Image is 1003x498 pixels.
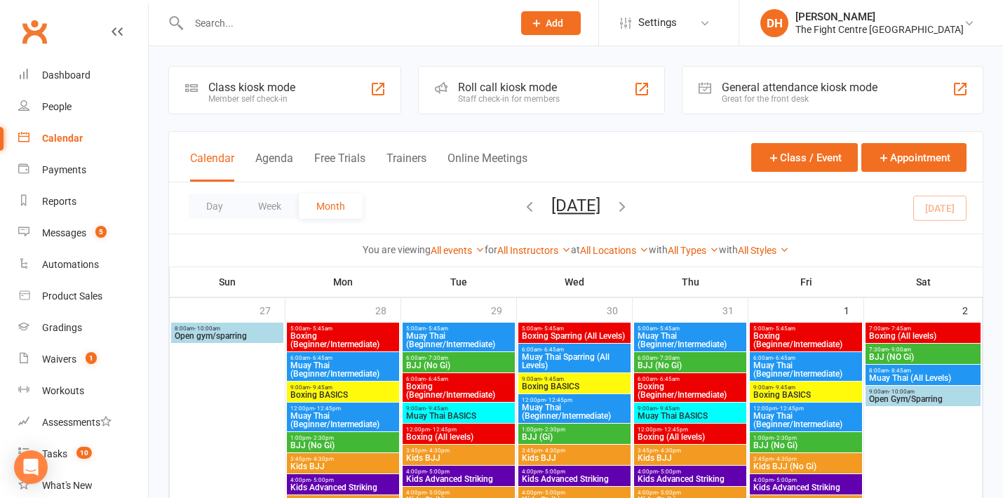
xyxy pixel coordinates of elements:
[521,454,628,462] span: Kids BJJ
[310,325,332,332] span: - 5:45am
[722,298,748,321] div: 31
[42,196,76,207] div: Reports
[18,154,148,186] a: Payments
[753,412,859,429] span: Muay Thai (Beginner/Intermediate)
[491,298,516,321] div: 29
[868,389,978,395] span: 9:00am
[405,332,512,349] span: Muay Thai (Beginner/Intermediate)
[42,290,102,302] div: Product Sales
[405,447,512,454] span: 3:45pm
[657,355,680,361] span: - 7:30am
[290,332,396,349] span: Boxing (Beginner/Intermediate)
[722,81,877,94] div: General attendance kiosk mode
[290,391,396,399] span: Boxing BASICS
[290,483,396,492] span: Kids Advanced Striking
[774,435,797,441] span: - 2:30pm
[571,244,580,255] strong: at
[18,375,148,407] a: Workouts
[637,447,743,454] span: 3:45pm
[753,361,859,378] span: Muay Thai (Beginner/Intermediate)
[386,152,426,182] button: Trainers
[18,344,148,375] a: Waivers 1
[962,298,982,321] div: 2
[521,325,628,332] span: 5:00am
[314,405,341,412] span: - 12:45pm
[753,462,859,471] span: Kids BJJ (No Gi)
[546,18,563,29] span: Add
[426,490,450,496] span: - 5:00pm
[290,355,396,361] span: 6:00am
[405,469,512,475] span: 4:00pm
[405,361,512,370] span: BJJ (No Gi)
[638,7,677,39] span: Settings
[719,244,738,255] strong: with
[310,384,332,391] span: - 9:45am
[868,346,978,353] span: 7:30am
[637,332,743,349] span: Muay Thai (Beginner/Intermediate)
[541,346,564,353] span: - 6:45am
[658,469,681,475] span: - 5:00pm
[42,322,82,333] div: Gradings
[649,244,668,255] strong: with
[521,469,628,475] span: 4:00pm
[521,346,628,353] span: 6:00am
[497,245,571,256] a: All Instructors
[753,325,859,332] span: 5:00am
[42,227,86,238] div: Messages
[241,194,299,219] button: Week
[95,226,107,238] span: 5
[426,355,448,361] span: - 7:30am
[426,376,448,382] span: - 6:45am
[521,447,628,454] span: 3:45pm
[751,143,858,172] button: Class / Event
[405,382,512,399] span: Boxing (Beginner/Intermediate)
[844,298,863,321] div: 1
[405,454,512,462] span: Kids BJJ
[375,298,400,321] div: 28
[774,477,797,483] span: - 5:00pm
[889,389,915,395] span: - 10:00am
[447,152,527,182] button: Online Meetings
[521,332,628,340] span: Boxing Sparring (All Levels)
[405,475,512,483] span: Kids Advanced Striking
[426,325,448,332] span: - 5:45am
[190,152,234,182] button: Calendar
[864,267,983,297] th: Sat
[426,469,450,475] span: - 5:00pm
[18,60,148,91] a: Dashboard
[485,244,497,255] strong: for
[521,353,628,370] span: Muay Thai Sparring (All Levels)
[290,456,396,462] span: 3:45pm
[760,9,788,37] div: DH
[174,332,281,340] span: Open gym/sparring
[773,384,795,391] span: - 9:45am
[260,298,285,321] div: 27
[255,152,293,182] button: Agenda
[551,196,600,215] button: [DATE]
[405,325,512,332] span: 5:00am
[42,417,112,428] div: Assessments
[541,325,564,332] span: - 5:45am
[208,81,295,94] div: Class kiosk mode
[174,325,281,332] span: 8:00am
[299,194,363,219] button: Month
[868,332,978,340] span: Boxing (All levels)
[18,249,148,281] a: Automations
[753,391,859,399] span: Boxing BASICS
[657,325,680,332] span: - 5:45am
[542,490,565,496] span: - 5:00pm
[18,91,148,123] a: People
[774,456,797,462] span: - 4:30pm
[311,456,334,462] span: - 4:30pm
[458,94,560,104] div: Staff check-in for members
[542,447,565,454] span: - 4:30pm
[637,412,743,420] span: Muay Thai BASICS
[753,483,859,492] span: Kids Advanced Striking
[18,186,148,217] a: Reports
[285,267,401,297] th: Mon
[521,433,628,441] span: BJJ (Gi)
[546,397,572,403] span: - 12:45pm
[889,368,911,374] span: - 8:45am
[637,433,743,441] span: Boxing (All levels)
[521,426,628,433] span: 1:00pm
